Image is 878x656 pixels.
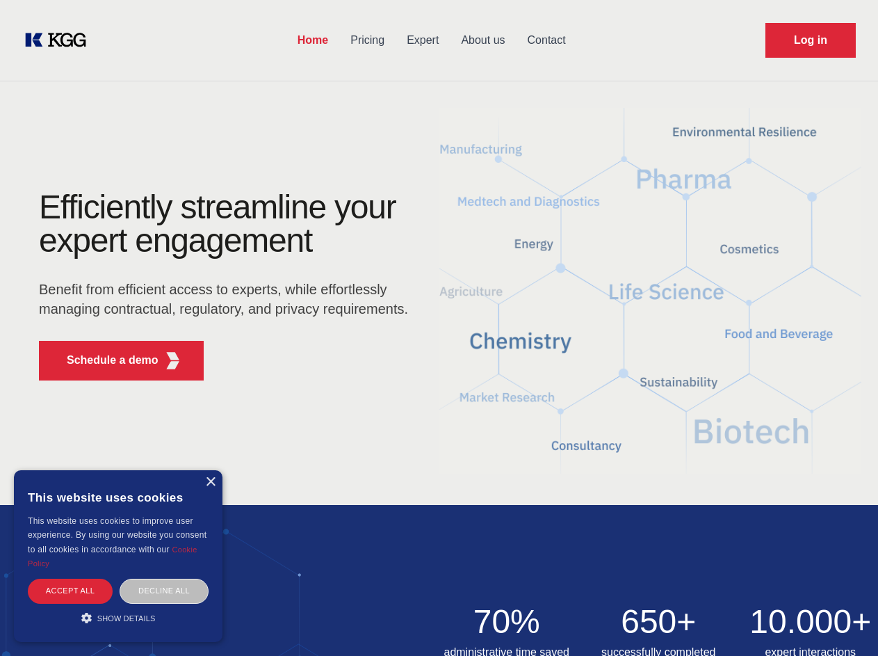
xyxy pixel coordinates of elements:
p: Benefit from efficient access to experts, while effortlessly managing contractual, regulatory, an... [39,280,417,319]
img: KGG Fifth Element RED [164,352,181,369]
a: Home [286,22,339,58]
div: Show details [28,611,209,625]
div: This website uses cookies [28,481,209,514]
h2: 70% [439,605,575,639]
div: Close [205,477,216,488]
button: Schedule a demoKGG Fifth Element RED [39,341,204,381]
div: Decline all [120,579,209,603]
div: Accept all [28,579,113,603]
span: Show details [97,614,156,623]
h1: Efficiently streamline your expert engagement [39,191,417,257]
span: This website uses cookies to improve user experience. By using our website you consent to all coo... [28,516,206,554]
a: KOL Knowledge Platform: Talk to Key External Experts (KEE) [22,29,97,51]
img: KGG Fifth Element RED [439,90,862,491]
a: About us [450,22,516,58]
a: Request Demo [765,23,856,58]
a: Contact [517,22,577,58]
a: Pricing [339,22,396,58]
a: Expert [396,22,450,58]
p: Schedule a demo [67,352,158,369]
h2: 650+ [591,605,726,639]
a: Cookie Policy [28,545,197,568]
